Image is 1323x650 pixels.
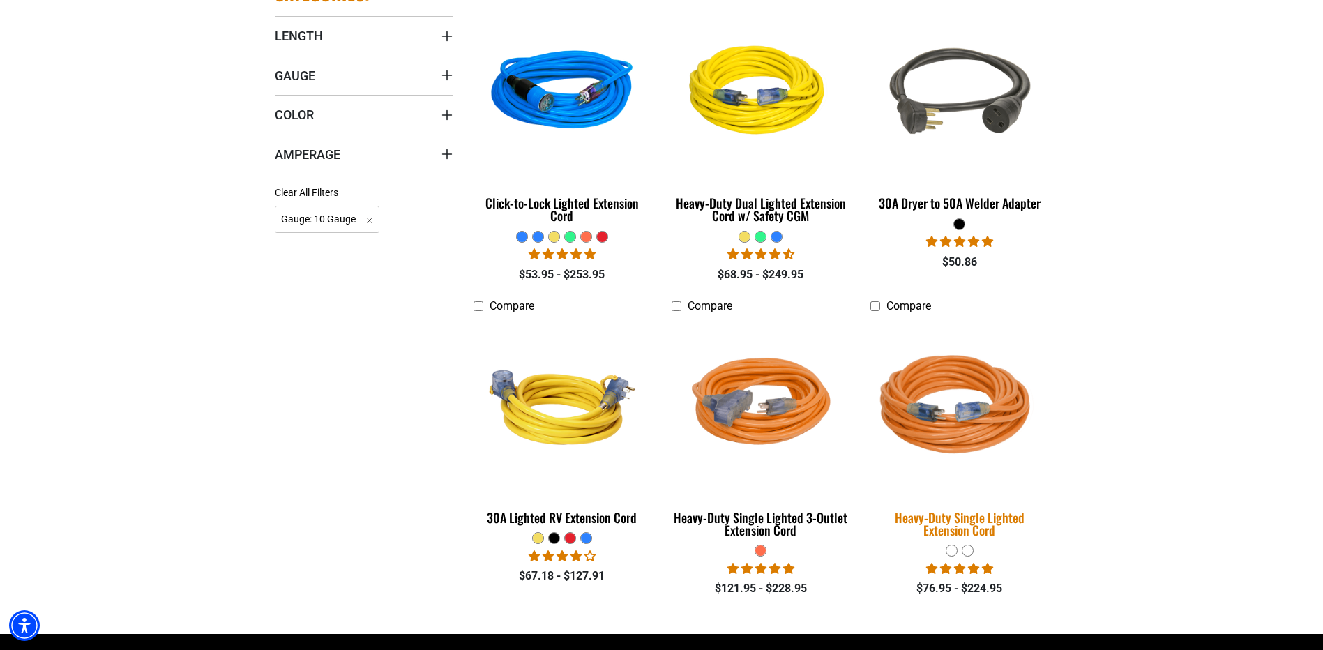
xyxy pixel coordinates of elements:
span: Compare [688,299,732,312]
span: Compare [490,299,534,312]
a: black 30A Dryer to 50A Welder Adapter [870,6,1048,218]
div: $53.95 - $253.95 [474,266,651,283]
img: yellow [474,326,650,487]
summary: Gauge [275,56,453,95]
div: $50.86 [870,254,1048,271]
a: yellow Heavy-Duty Dual Lighted Extension Cord w/ Safety CGM [672,6,849,230]
img: black [872,13,1048,173]
div: Click-to-Lock Lighted Extension Cord [474,197,651,222]
img: orange [862,318,1057,497]
div: Accessibility Menu [9,610,40,641]
div: $76.95 - $224.95 [870,580,1048,597]
img: blue [474,13,650,173]
span: 4.11 stars [529,550,596,563]
span: Compare [886,299,931,312]
span: 4.87 stars [529,248,596,261]
img: yellow [673,13,849,173]
div: $121.95 - $228.95 [672,580,849,597]
span: 4.64 stars [727,248,794,261]
span: Color [275,107,314,123]
span: Length [275,28,323,44]
span: 5.00 stars [926,235,993,248]
div: 30A Lighted RV Extension Cord [474,511,651,524]
a: yellow 30A Lighted RV Extension Cord [474,320,651,532]
div: $67.18 - $127.91 [474,568,651,584]
div: $68.95 - $249.95 [672,266,849,283]
span: Clear All Filters [275,187,338,198]
div: Heavy-Duty Dual Lighted Extension Cord w/ Safety CGM [672,197,849,222]
img: orange [673,326,849,487]
summary: Length [275,16,453,55]
div: Heavy-Duty Single Lighted Extension Cord [870,511,1048,536]
a: orange Heavy-Duty Single Lighted Extension Cord [870,320,1048,545]
span: 5.00 stars [727,562,794,575]
summary: Amperage [275,135,453,174]
a: blue Click-to-Lock Lighted Extension Cord [474,6,651,230]
summary: Color [275,95,453,134]
a: Clear All Filters [275,186,344,200]
a: orange Heavy-Duty Single Lighted 3-Outlet Extension Cord [672,320,849,545]
span: 5.00 stars [926,562,993,575]
a: Gauge: 10 Gauge [275,212,380,225]
span: Gauge: 10 Gauge [275,206,380,233]
div: 30A Dryer to 50A Welder Adapter [870,197,1048,209]
span: Amperage [275,146,340,162]
div: Heavy-Duty Single Lighted 3-Outlet Extension Cord [672,511,849,536]
span: Gauge [275,68,315,84]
